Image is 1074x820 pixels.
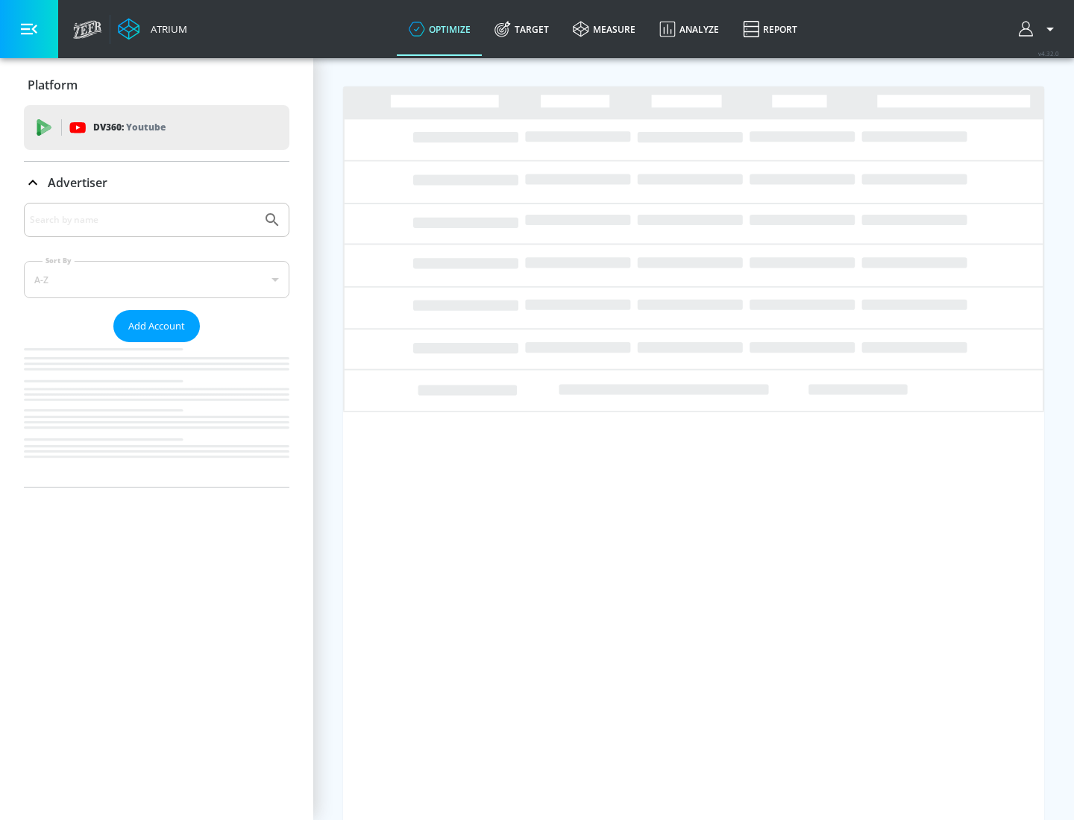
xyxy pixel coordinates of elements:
div: Atrium [145,22,187,36]
a: Target [483,2,561,56]
a: Report [731,2,809,56]
div: A-Z [24,261,289,298]
a: optimize [397,2,483,56]
div: Advertiser [24,203,289,487]
span: v 4.32.0 [1038,49,1059,57]
div: Advertiser [24,162,289,204]
input: Search by name [30,210,256,230]
div: DV360: Youtube [24,105,289,150]
a: Atrium [118,18,187,40]
nav: list of Advertiser [24,342,289,487]
button: Add Account [113,310,200,342]
span: Add Account [128,318,185,335]
p: DV360: [93,119,166,136]
div: Platform [24,64,289,106]
a: Analyze [647,2,731,56]
p: Advertiser [48,174,107,191]
label: Sort By [43,256,75,265]
p: Youtube [126,119,166,135]
a: measure [561,2,647,56]
p: Platform [28,77,78,93]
